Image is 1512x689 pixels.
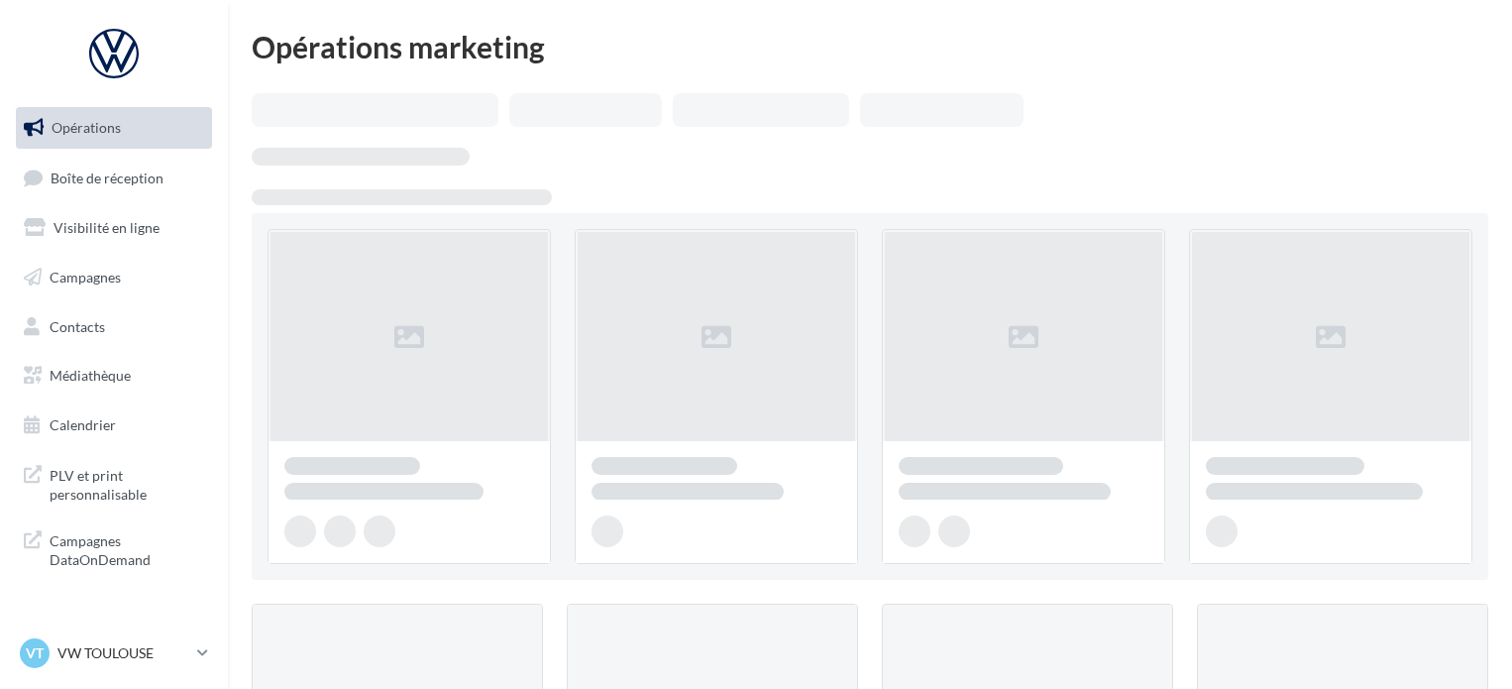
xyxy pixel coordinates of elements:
[52,119,121,136] span: Opérations
[12,355,216,397] a: Médiathèque
[50,317,105,334] span: Contacts
[57,643,189,663] p: VW TOULOUSE
[12,257,216,298] a: Campagnes
[16,634,212,672] a: VT VW TOULOUSE
[26,643,44,663] span: VT
[12,519,216,578] a: Campagnes DataOnDemand
[12,107,216,149] a: Opérations
[50,416,116,433] span: Calendrier
[54,219,160,236] span: Visibilité en ligne
[12,207,216,249] a: Visibilité en ligne
[50,462,204,505] span: PLV et print personnalisable
[252,32,1488,61] div: Opérations marketing
[50,527,204,570] span: Campagnes DataOnDemand
[12,157,216,199] a: Boîte de réception
[51,169,163,185] span: Boîte de réception
[12,404,216,446] a: Calendrier
[50,269,121,286] span: Campagnes
[50,367,131,384] span: Médiathèque
[12,454,216,513] a: PLV et print personnalisable
[12,306,216,348] a: Contacts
